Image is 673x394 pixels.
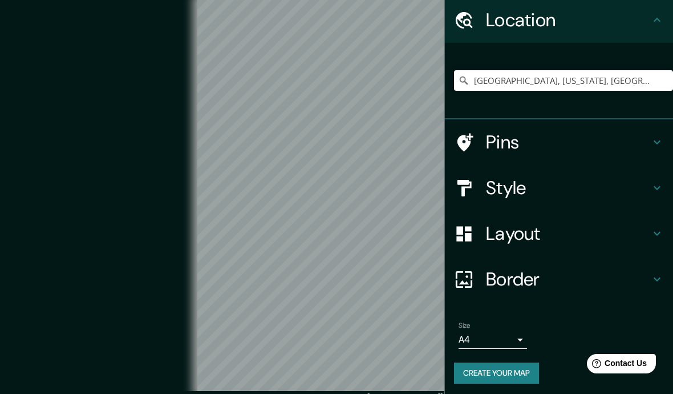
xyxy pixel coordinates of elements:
button: Create your map [454,363,539,384]
iframe: Help widget launcher [571,349,660,381]
h4: Pins [486,131,650,154]
h4: Layout [486,222,650,245]
h4: Location [486,9,650,31]
div: Border [445,256,673,302]
div: A4 [459,331,527,349]
h4: Border [486,268,650,291]
div: Pins [445,119,673,165]
label: Size [459,321,471,331]
div: Layout [445,211,673,256]
input: Pick your city or area [454,70,673,91]
div: Style [445,165,673,211]
h4: Style [486,176,650,199]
